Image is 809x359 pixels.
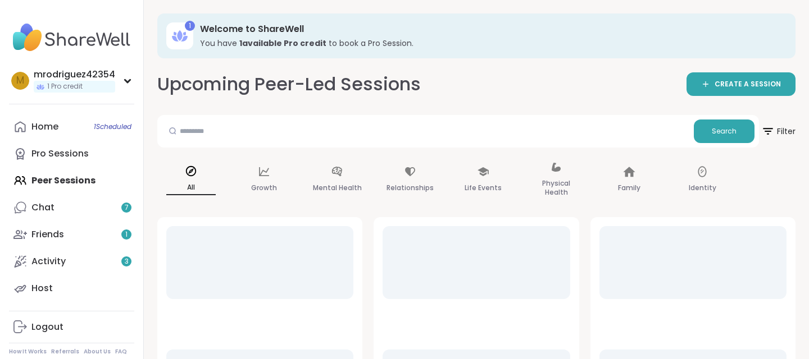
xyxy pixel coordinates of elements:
[251,181,277,195] p: Growth
[125,257,129,266] span: 3
[9,314,134,340] a: Logout
[31,148,89,160] div: Pro Sessions
[712,126,737,136] span: Search
[9,275,134,302] a: Host
[387,181,434,195] p: Relationships
[47,82,83,91] span: 1 Pro credit
[9,348,47,356] a: How It Works
[9,221,134,248] a: Friends1
[51,348,79,356] a: Referrals
[125,203,129,213] span: 7
[239,38,326,49] b: 1 available Pro credit
[31,255,66,268] div: Activity
[9,248,134,275] a: Activity3
[16,73,24,88] span: m
[9,194,134,221] a: Chat7
[157,72,421,97] h2: Upcoming Peer-Led Sessions
[31,201,54,214] div: Chat
[761,118,796,145] span: Filter
[31,282,53,294] div: Host
[9,18,134,57] img: ShareWell Nav Logo
[31,121,58,133] div: Home
[31,321,63,333] div: Logout
[9,113,134,140] a: Home1Scheduled
[715,80,781,89] span: CREATE A SESSION
[84,348,111,356] a: About Us
[166,181,216,195] p: All
[125,230,128,240] span: 1
[185,21,195,31] div: 1
[761,115,796,148] button: Filter
[531,177,581,199] p: Physical Health
[313,181,362,195] p: Mental Health
[94,122,131,131] span: 1 Scheduled
[34,68,115,81] div: mrodriguez42354
[465,181,502,195] p: Life Events
[687,72,796,96] a: CREATE A SESSION
[115,348,127,356] a: FAQ
[200,23,780,35] h3: Welcome to ShareWell
[689,181,716,195] p: Identity
[200,38,780,49] h3: You have to book a Pro Session.
[694,119,755,143] button: Search
[618,181,640,195] p: Family
[9,140,134,167] a: Pro Sessions
[31,228,64,241] div: Friends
